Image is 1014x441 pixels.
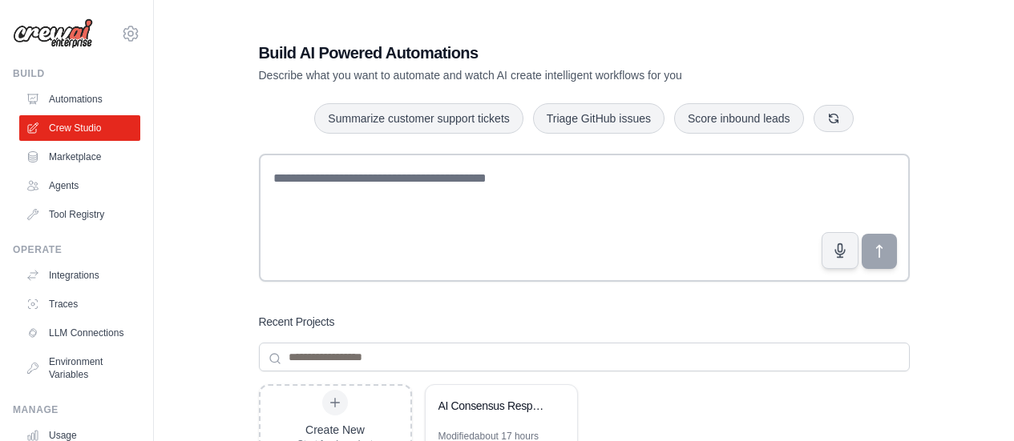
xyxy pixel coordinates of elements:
div: Operate [13,243,140,256]
a: Traces [19,291,140,317]
a: Environment Variables [19,349,140,387]
a: Agents [19,173,140,198]
div: AI Consensus Response System [438,398,548,414]
button: Click to speak your automation idea [822,232,858,269]
a: LLM Connections [19,320,140,346]
div: Manage [13,403,140,416]
h1: Build AI Powered Automations [259,42,798,64]
a: Tool Registry [19,202,140,227]
button: Score inbound leads [674,103,804,134]
a: Marketplace [19,144,140,170]
a: Integrations [19,263,140,288]
div: Create New [297,422,374,438]
button: Summarize customer support tickets [314,103,523,134]
a: Crew Studio [19,115,140,141]
h3: Recent Projects [259,314,335,330]
a: Automations [19,86,140,112]
img: Logo [13,18,93,49]
button: Get new suggestions [814,105,854,132]
div: Build [13,67,140,80]
button: Triage GitHub issues [533,103,665,134]
iframe: Chat Widget [934,364,1014,441]
p: Describe what you want to automate and watch AI create intelligent workflows for you [259,67,798,83]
